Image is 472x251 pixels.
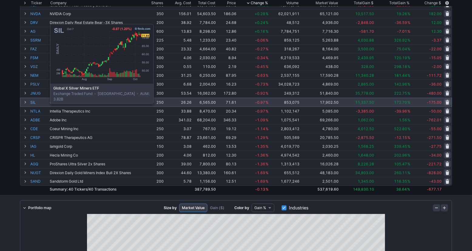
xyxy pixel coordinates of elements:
[164,27,192,36] td: 13.83
[30,177,49,185] a: SAND
[266,38,269,42] span: %
[50,153,142,158] div: Hecla Mining Co
[394,56,407,60] span: 120.19
[50,82,142,86] div: Sprott Physical Silver Trust
[407,162,410,166] span: %
[30,62,49,71] a: VGZ
[407,118,410,122] span: %
[427,73,442,78] span: -111.72
[255,64,265,69] span: -0.45
[358,153,374,158] span: 1,648.00
[407,38,410,42] span: %
[164,53,192,62] td: 4.06
[50,179,142,184] div: Sandstorm Gold Ltd
[142,124,164,133] td: 250
[50,171,142,175] div: Direxion Daily Gold Miners Index Bull 2X Shares
[427,118,442,122] span: -762.01
[216,159,237,168] td: 80.13
[164,168,192,177] td: 44.60
[407,109,410,114] span: %
[407,127,410,131] span: %
[394,162,407,166] span: 105.47
[50,29,142,34] div: First Majestic Silver Corporation
[300,107,339,115] td: 5,085.00
[255,38,265,42] span: -0.06
[269,71,300,80] td: 2,537,155
[266,64,269,69] span: %
[255,118,265,122] span: -1.09
[358,179,374,184] span: 1,345.00
[30,89,49,98] a: JNUG
[216,115,237,124] td: 346.33
[50,84,153,104] div: Exchange Traded Fund [GEOGRAPHIC_DATA] AUM: 3.82B
[432,64,442,69] span: -2.00
[164,151,192,159] td: 4.06
[50,144,142,149] div: Iamgold Corp
[266,153,269,158] span: %
[192,18,216,27] td: 7,784.00
[269,124,300,133] td: 2,803,412
[300,124,339,133] td: 4,780.00
[407,171,410,175] span: %
[394,144,407,149] span: 339.45
[427,171,442,175] span: -828.00
[429,56,442,60] span: -15.05
[266,187,269,192] span: %
[142,151,164,159] td: 200
[255,73,265,78] span: -0.63
[358,38,374,42] span: 4,030.88
[164,177,192,186] td: 5.78
[399,118,407,122] span: 1.56
[394,38,407,42] span: 326.92
[266,100,269,105] span: %
[164,115,192,124] td: 341.02
[429,153,442,158] span: -34.00
[30,27,49,36] a: AG
[142,133,164,142] td: 300
[50,73,142,78] div: Newmont Corp
[216,142,237,151] td: 13.53
[216,107,237,115] td: 20.34
[30,107,49,115] a: NTLA
[142,115,164,124] td: 200
[269,9,300,18] td: 62,021,911
[50,12,142,16] div: NVIDIA Corp
[50,162,142,166] div: ProShares Ultra Silver 2x Shares
[50,47,142,51] div: Direxion Daily Financial Bear 3x Shares
[142,159,164,168] td: 200
[266,118,269,122] span: %
[255,171,265,175] span: -1.69
[300,115,339,124] td: 69,266.00
[358,144,374,149] span: 1,568.25
[407,135,410,140] span: %
[255,109,265,114] span: -0.97
[142,9,164,18] td: 350
[192,151,216,159] td: 812.00
[429,144,442,149] span: -27.75
[407,12,410,16] span: %
[361,64,374,69] span: 328.00
[164,142,192,151] td: 3.08
[192,168,216,177] td: 13,380.00
[427,187,442,192] span: -677.17
[266,91,269,96] span: %
[216,18,237,27] td: 24.68
[30,18,49,27] a: DRV
[427,135,442,140] span: -271.50
[255,144,265,149] span: -1.35
[164,36,192,44] td: 5.48
[432,38,442,42] span: -3.37
[216,27,237,36] td: 12.86
[192,88,216,98] td: 16,062.00
[282,204,308,212] label: Industries
[300,186,339,193] td: 537,619.60
[358,47,374,51] span: 3,500.00
[192,80,216,88] td: 2,004.00
[192,142,216,151] td: 462.00
[164,98,192,107] td: 26.26
[407,64,410,69] span: %
[407,187,410,192] span: %
[142,107,164,115] td: 250
[192,44,216,53] td: 4,664.00
[407,73,410,78] span: %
